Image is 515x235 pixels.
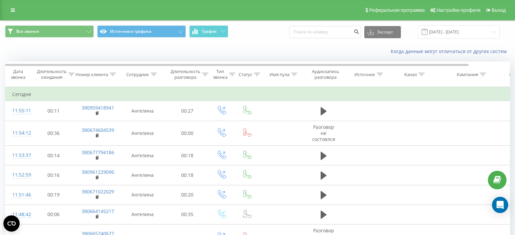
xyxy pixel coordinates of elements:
[239,72,252,77] div: Статус
[119,165,166,185] td: Ангелина
[355,72,375,77] div: Источник
[270,72,289,77] div: Имя пула
[82,127,114,133] a: 380674604539
[37,69,67,80] div: Длительность ожидания
[492,197,508,213] div: Open Intercom Messenger
[82,188,114,195] a: 380671022029
[76,72,108,77] div: Номер клиента
[119,101,166,121] td: Ангелина
[119,205,166,224] td: Ангелина
[166,205,209,224] td: 00:35
[82,149,114,156] a: 380677794186
[171,69,200,80] div: Длительность разговора
[369,7,425,13] span: Реферальная программа
[166,121,209,146] td: 00:00
[5,69,30,80] div: Дата звонка
[33,185,75,205] td: 00:19
[12,104,26,117] div: 11:55:11
[33,146,75,165] td: 00:14
[166,101,209,121] td: 00:27
[391,48,510,54] a: Когда данные могут отличаться от других систем
[166,165,209,185] td: 00:18
[33,205,75,224] td: 00:06
[3,215,20,232] button: Open CMP widget
[12,126,26,140] div: 11:54:12
[5,25,94,38] button: Все звонки
[12,188,26,202] div: 11:51:46
[33,165,75,185] td: 00:16
[189,25,228,38] button: График
[33,121,75,146] td: 00:36
[82,169,114,175] a: 380961229096
[119,146,166,165] td: Ангелина
[126,72,149,77] div: Сотрудник
[166,185,209,205] td: 00:20
[166,146,209,165] td: 00:18
[312,124,335,142] span: Разговор не состоялся
[492,7,506,13] span: Выход
[404,72,417,77] div: Канал
[213,69,228,80] div: Тип звонка
[12,149,26,162] div: 11:53:37
[436,7,480,13] span: Настройки профиля
[97,25,186,38] button: Источники трафика
[202,29,217,34] span: График
[12,208,26,221] div: 11:48:42
[309,69,342,80] div: Аудиозапись разговора
[16,29,39,34] span: Все звонки
[289,26,361,38] input: Поиск по номеру
[82,104,114,111] a: 380959418941
[119,185,166,205] td: Ангелина
[119,121,166,146] td: Ангелина
[364,26,401,38] button: Экспорт
[12,168,26,182] div: 11:52:59
[82,208,114,214] a: 380664145217
[457,72,478,77] div: Кампания
[33,101,75,121] td: 00:11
